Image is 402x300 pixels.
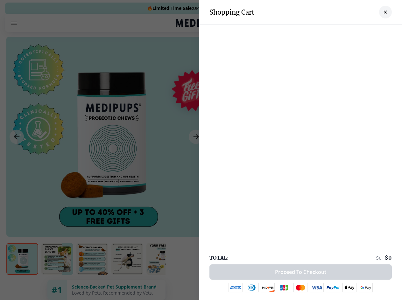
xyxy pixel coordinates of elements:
img: diners-club [245,283,259,292]
span: TOTAL: [209,254,229,261]
h3: Shopping Cart [209,8,254,16]
span: $ 0 [376,255,382,261]
img: google [359,283,373,292]
button: close-cart [379,6,392,18]
img: mastercard [293,283,307,292]
img: apple [342,283,356,292]
img: amex [229,283,243,292]
img: visa [310,283,324,292]
span: $ 0 [385,255,392,261]
img: paypal [326,283,340,292]
img: jcb [277,283,291,292]
img: discover [261,283,275,292]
